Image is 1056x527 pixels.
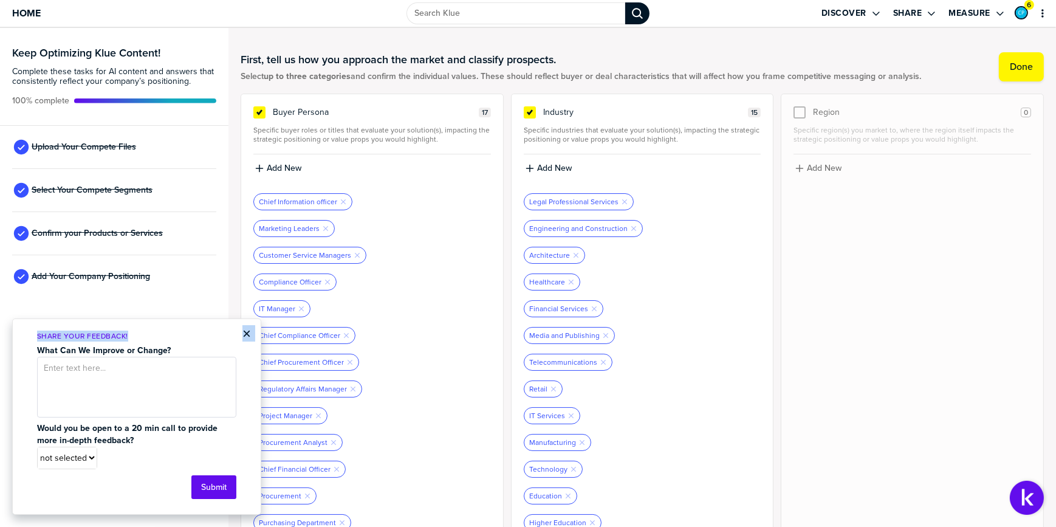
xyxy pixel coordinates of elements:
span: Select and confirm the individual values. These should reflect buyer or deal characteristics that... [241,72,921,81]
button: Remove Tag [567,278,575,286]
span: Buyer Persona [273,108,329,117]
div: Chad Pachtinger [1015,6,1028,19]
span: Upload Your Compete Files [32,142,136,152]
span: Confirm your Products or Services [32,229,163,238]
strong: Would you be open to a 20 min call to provide more in-depth feedback? [37,422,220,447]
button: Remove Tag [564,492,572,500]
span: Specific region(s) you market to, where the region itself impacts the strategic positioning or va... [794,126,1031,144]
button: Remove Tag [298,305,305,312]
span: Active [12,96,69,106]
span: Complete these tasks for AI content and answers that consistently reflect your company’s position... [12,67,216,86]
div: Search Klue [625,2,650,24]
button: Remove Tag [315,412,322,419]
p: Share Your Feedback! [37,331,236,342]
span: 17 [482,108,488,117]
span: Add Your Company Positioning [32,272,150,281]
label: Discover [821,8,866,19]
span: Home [12,8,41,18]
span: Industry [543,108,574,117]
button: Remove Tag [572,252,580,259]
label: Add New [807,163,842,174]
h3: Keep Optimizing Klue Content! [12,47,216,58]
button: Remove Tag [324,278,331,286]
span: 15 [751,108,758,117]
button: Remove Tag [570,466,577,473]
strong: up to three categories [264,70,351,83]
span: Select Your Compete Segments [32,185,153,195]
button: Remove Tag [602,332,609,339]
button: Remove Tag [589,519,596,526]
button: Remove Tag [322,225,329,232]
button: Close [242,326,251,341]
button: Remove Tag [567,412,575,419]
button: Open Support Center [1010,481,1044,515]
span: Region [813,108,840,117]
button: Remove Tag [550,385,557,393]
a: Edit Profile [1013,5,1029,21]
label: Share [893,8,922,19]
span: 0 [1024,108,1028,117]
label: Done [1010,61,1033,73]
img: 7be8f54e53ea04b59f32570bf82b285c-sml.png [1016,7,1027,18]
label: Add New [267,163,301,174]
button: Remove Tag [333,466,340,473]
button: Remove Tag [630,225,637,232]
button: Remove Tag [346,359,354,366]
button: Remove Tag [591,305,598,312]
span: 6 [1027,1,1031,10]
button: Remove Tag [343,332,350,339]
button: Remove Tag [349,385,357,393]
label: Add New [537,163,572,174]
button: Remove Tag [600,359,607,366]
h1: First, tell us how you approach the market and classify prospects. [241,52,921,67]
button: Remove Tag [304,492,311,500]
button: Submit [191,475,236,499]
button: Remove Tag [340,198,347,205]
button: Remove Tag [330,439,337,446]
button: Remove Tag [578,439,586,446]
button: Remove Tag [354,252,361,259]
strong: What Can We Improve or Change? [37,344,171,357]
input: Search Klue [406,2,625,24]
span: Specific industries that evaluate your solution(s), impacting the strategic positioning or value ... [524,126,761,144]
button: Remove Tag [338,519,346,526]
label: Measure [948,8,990,19]
span: Specific buyer roles or titles that evaluate your solution(s), impacting the strategic positionin... [253,126,491,144]
button: Remove Tag [621,198,628,205]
